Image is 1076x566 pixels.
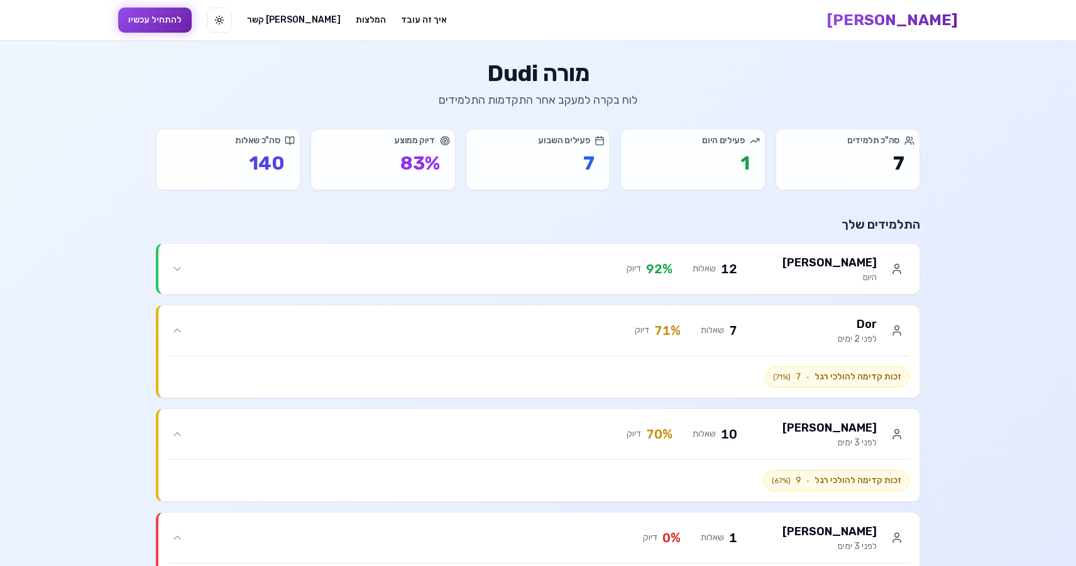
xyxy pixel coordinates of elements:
[646,425,672,443] span: 70 %
[662,529,681,547] span: 0 %
[796,371,801,383] span: 7
[782,254,877,271] h3: [PERSON_NAME]
[401,14,447,26] a: איך זה עובד
[172,152,285,175] p: 140
[693,263,716,275] span: שאלות
[847,134,899,147] span: סה"כ תלמידים
[772,476,791,486] span: ( 67 %)
[247,14,341,26] a: [PERSON_NAME] קשר
[701,531,724,544] span: שאלות
[721,425,737,443] span: 10
[481,152,595,175] p: 7
[627,428,641,440] span: דיוק
[646,260,672,278] span: 92 %
[693,428,716,440] span: שאלות
[538,134,590,147] span: פעילים השבוע
[721,260,737,278] span: 12
[729,529,737,547] span: 1
[729,322,737,339] span: 7
[782,419,877,437] h3: [PERSON_NAME]
[782,523,877,540] h3: [PERSON_NAME]
[326,152,439,175] p: 83 %
[806,476,810,486] span: ·
[635,324,649,337] span: דיוק
[235,134,280,147] span: סה"כ שאלות
[782,540,877,553] p: לפני 3 ימים
[773,372,791,382] span: ( 71 %)
[627,263,641,275] span: דיוק
[782,271,877,284] p: היום
[815,371,901,383] span: זכות קדימה להולכי רגל
[156,215,920,233] h2: התלמידים שלך
[394,134,435,147] span: דיוק ממוצע
[156,61,920,86] h1: מורה Dudi
[643,531,657,544] span: דיוק
[702,134,744,147] span: פעילים היום
[791,152,904,175] p: 7
[796,474,801,487] span: 9
[782,437,877,449] p: לפני 3 ימים
[701,324,724,337] span: שאלות
[356,14,386,26] a: המלצות
[815,474,901,487] span: זכות קדימה להולכי רגל
[806,372,810,382] span: ·
[838,315,877,333] h3: Dor
[827,10,958,30] a: [PERSON_NAME]
[156,91,920,109] p: לוח בקרה למעקב אחר התקדמות התלמידים
[838,333,877,346] p: לפני 2 ימים
[636,152,749,175] p: 1
[654,322,681,339] span: 71 %
[118,8,192,33] button: להתחיל עכשיו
